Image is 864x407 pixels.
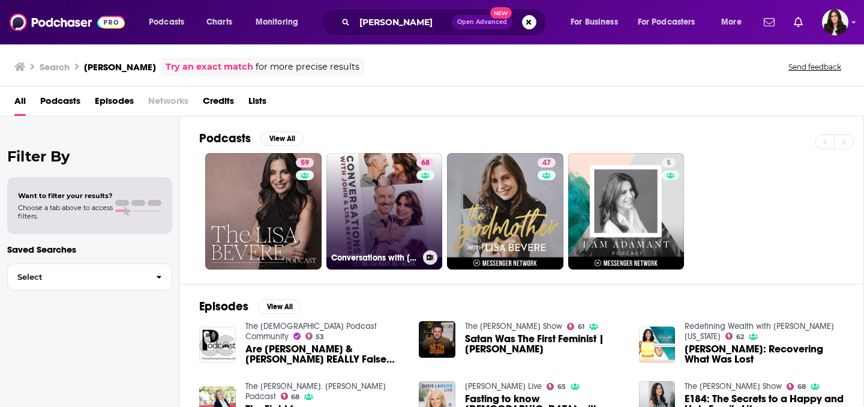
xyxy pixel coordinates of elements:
[256,60,359,74] span: for more precise results
[685,321,834,342] a: Redefining Wealth with Patrice Washington
[789,12,808,32] a: Show notifications dropdown
[822,9,848,35] img: User Profile
[8,273,146,281] span: Select
[256,14,298,31] span: Monitoring
[140,13,200,32] button: open menu
[203,91,234,116] a: Credits
[538,158,556,167] a: 47
[245,344,405,364] span: Are [PERSON_NAME] & [PERSON_NAME] REALLY False Teachers?
[638,14,695,31] span: For Podcasters
[447,153,563,270] a: 47
[40,61,70,73] h3: Search
[721,14,742,31] span: More
[199,299,301,314] a: EpisodesView All
[248,91,266,116] a: Lists
[95,91,134,116] a: Episodes
[245,321,377,342] a: The Christian Podcast Community
[199,327,236,363] img: Are John & Lisa Bevere REALLY False Teachers?
[685,344,844,364] a: Lisa Bevere: Recovering What Was Lost
[296,158,314,167] a: 59
[18,203,113,220] span: Choose a tab above to access filters.
[662,158,676,167] a: 5
[736,334,744,340] span: 62
[562,13,633,32] button: open menu
[333,8,558,36] div: Search podcasts, credits, & more...
[452,15,512,29] button: Open AdvancedNew
[542,157,551,169] span: 47
[305,333,325,340] a: 53
[199,131,251,146] h2: Podcasts
[465,334,625,354] a: Satan Was The First Feminist | Lisa Bevere
[40,91,80,116] a: Podcasts
[84,61,156,73] h3: [PERSON_NAME]
[18,191,113,200] span: Want to filter your results?
[14,91,26,116] a: All
[571,14,618,31] span: For Business
[822,9,848,35] span: Logged in as RebeccaShapiro
[281,393,300,400] a: 68
[199,13,239,32] a: Charts
[725,333,744,340] a: 62
[7,244,172,255] p: Saved Searches
[490,7,512,19] span: New
[199,131,304,146] a: PodcastsView All
[148,91,188,116] span: Networks
[787,383,806,390] a: 68
[419,321,455,358] img: Satan Was The First Feminist | Lisa Bevere
[10,11,125,34] img: Podchaser - Follow, Share and Rate Podcasts
[822,9,848,35] button: Show profile menu
[326,153,443,270] a: 68Conversations with [PERSON_NAME] & [PERSON_NAME]
[149,14,184,31] span: Podcasts
[578,324,584,330] span: 61
[421,157,430,169] span: 68
[205,153,322,270] a: 59
[639,327,676,363] img: Lisa Bevere: Recovering What Was Lost
[465,381,542,391] a: Susie Larson Live
[667,157,671,169] span: 5
[568,153,685,270] a: 5
[465,321,562,331] a: The Seth Gruber Show
[331,253,418,263] h3: Conversations with [PERSON_NAME] & [PERSON_NAME]
[567,323,584,330] a: 61
[685,344,844,364] span: [PERSON_NAME]: Recovering What Was Lost
[199,299,248,314] h2: Episodes
[166,60,253,74] a: Try an exact match
[630,13,713,32] button: open menu
[291,394,299,400] span: 68
[416,158,434,167] a: 68
[355,13,452,32] input: Search podcasts, credits, & more...
[258,300,301,314] button: View All
[685,381,782,391] a: The Lila Rose Show
[713,13,757,32] button: open menu
[316,334,324,340] span: 53
[245,381,386,402] a: The Heidi St. John Podcast
[557,384,566,390] span: 65
[7,148,172,165] h2: Filter By
[260,131,304,146] button: View All
[547,383,566,390] a: 65
[785,62,845,72] button: Send feedback
[759,12,779,32] a: Show notifications dropdown
[465,334,625,354] span: Satan Was The First Feminist | [PERSON_NAME]
[206,14,232,31] span: Charts
[301,157,309,169] span: 59
[797,384,806,390] span: 68
[7,264,172,291] button: Select
[247,13,314,32] button: open menu
[245,344,405,364] a: Are John & Lisa Bevere REALLY False Teachers?
[457,19,507,25] span: Open Advanced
